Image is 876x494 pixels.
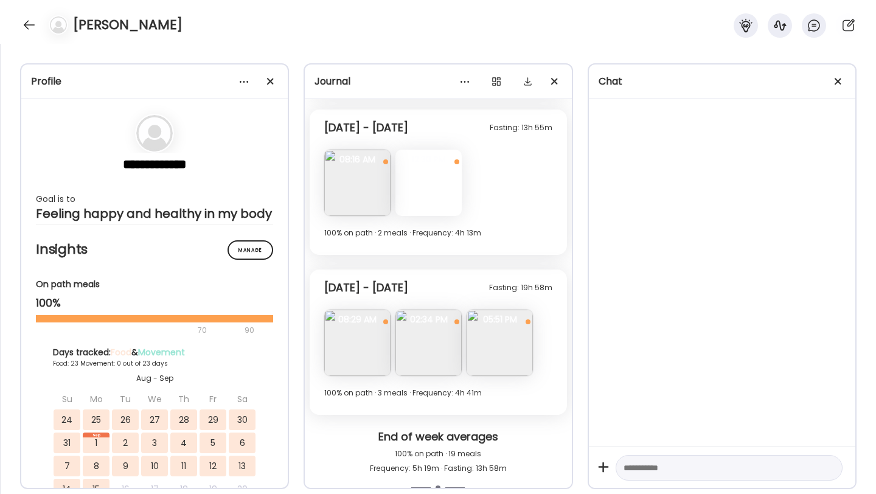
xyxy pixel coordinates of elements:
div: 8 [83,456,109,476]
div: On path meals [36,278,273,291]
div: 5 [200,433,226,453]
div: 4 [170,433,197,453]
div: Fasting: 13h 55m [490,120,552,135]
span: 05:51 PM [467,314,533,325]
div: 7 [54,456,80,476]
div: Manage [228,240,273,260]
img: images%2FdzMD11IhBIRk6zGcJaOciSzEZFL2%2FTOmAypU8ICDqNyqD4Edf%2FFxziHpqmZyd1YNBfQcRo_240 [467,310,533,376]
div: 11 [170,456,197,476]
img: images%2FdzMD11IhBIRk6zGcJaOciSzEZFL2%2FBPXBUkyBdIGCKAURIIY5%2FR1nWbf1N4uFgaNys2Vj1_240 [324,150,391,216]
div: Goal is to [36,192,273,206]
div: 31 [54,433,80,453]
div: We [141,389,168,409]
div: Mo [83,389,109,409]
span: 08:29 AM [324,314,391,325]
div: Days tracked: & [53,346,256,359]
div: 13 [229,456,255,476]
span: 12:30 PM [395,154,462,165]
div: [DATE] - [DATE] [324,120,408,135]
h2: Insights [36,240,273,259]
div: Sep [83,433,109,437]
div: 30 [229,409,255,430]
div: 100% [36,296,273,310]
div: Chat [599,74,846,89]
div: End of week averages [315,430,561,447]
div: 29 [200,409,226,430]
div: 1 [83,433,109,453]
img: bg-avatar-default.svg [136,115,173,151]
span: 02:34 PM [395,314,462,325]
div: 12 [200,456,226,476]
div: 25 [83,409,109,430]
div: Journal [315,74,561,89]
div: Food: 23 Movement: 0 out of 23 days [53,359,256,368]
img: images%2FdzMD11IhBIRk6zGcJaOciSzEZFL2%2Fkn9987Zscv7xIOba6mok%2FRmze9IpWUBxOX1Wvv2XZ_240 [324,310,391,376]
img: bg-avatar-default.svg [50,16,67,33]
div: 28 [170,409,197,430]
span: Food [111,346,131,358]
div: Th [170,389,197,409]
div: 70 [36,323,241,338]
span: 08:16 AM [324,154,391,165]
div: Feeling happy and healthy in my body [36,206,273,221]
div: 100% on path · 19 meals Frequency: 5h 19m · Fasting: 13h 58m [315,447,561,476]
div: 10 [141,456,168,476]
span: Movement [138,346,185,358]
div: 2 [112,433,139,453]
div: Tu [112,389,139,409]
div: 9 [112,456,139,476]
img: images%2FdzMD11IhBIRk6zGcJaOciSzEZFL2%2Fmc1KpJrxNSDaedk1XgxL%2F4lxhIfSvgM6j16QnIk7j_240 [395,310,462,376]
div: 90 [243,323,255,338]
div: Su [54,389,80,409]
div: [DATE] - [DATE] [324,280,408,295]
div: Sa [229,389,255,409]
div: 26 [112,409,139,430]
div: Fr [200,389,226,409]
div: 27 [141,409,168,430]
div: 24 [54,409,80,430]
div: 100% on path · 2 meals · Frequency: 4h 13m [324,226,552,240]
div: 3 [141,433,168,453]
h4: [PERSON_NAME] [73,15,182,35]
div: 100% on path · 3 meals · Frequency: 4h 41m [324,386,552,400]
div: Aug - Sep [53,373,256,384]
div: Profile [31,74,278,89]
div: 6 [229,433,255,453]
div: Fasting: 19h 58m [489,280,552,295]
